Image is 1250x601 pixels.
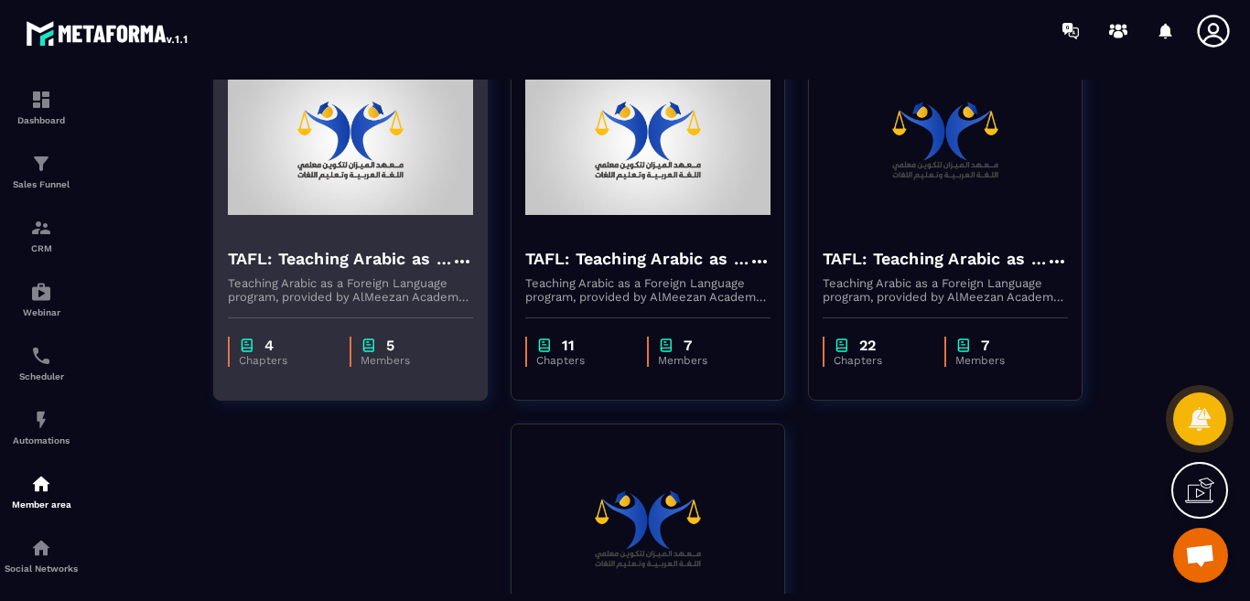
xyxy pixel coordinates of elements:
[30,281,52,303] img: automations
[834,337,850,354] img: chapter
[228,246,451,272] h4: TAFL: Teaching Arabic as a Foreign Language program - july
[30,473,52,495] img: automations
[361,354,455,367] p: Members
[5,243,78,253] p: CRM
[5,435,78,445] p: Automations
[5,139,78,203] a: formationformationSales Funnel
[859,337,876,354] p: 22
[834,354,927,367] p: Chapters
[536,337,553,354] img: chapter
[5,523,78,587] a: social-networksocial-networkSocial Networks
[30,89,52,111] img: formation
[658,337,674,354] img: chapter
[5,499,78,510] p: Member area
[239,354,332,367] p: Chapters
[30,153,52,175] img: formation
[30,537,52,559] img: social-network
[5,563,78,574] p: Social Networks
[1173,528,1228,583] a: Ouvrir le chat
[955,337,972,354] img: chapter
[658,354,752,367] p: Members
[5,395,78,459] a: automationsautomationsAutomations
[5,75,78,139] a: formationformationDashboard
[5,115,78,125] p: Dashboard
[30,217,52,239] img: formation
[228,49,473,232] img: formation-background
[30,345,52,367] img: scheduler
[361,337,377,354] img: chapter
[823,276,1068,304] p: Teaching Arabic as a Foreign Language program, provided by AlMeezan Academy in the [GEOGRAPHIC_DATA]
[5,179,78,189] p: Sales Funnel
[562,337,575,354] p: 11
[823,49,1068,232] img: formation-background
[213,35,511,424] a: formation-backgroundTAFL: Teaching Arabic as a Foreign Language program - julyTeaching Arabic as ...
[684,337,692,354] p: 7
[5,307,78,317] p: Webinar
[525,246,749,272] h4: TAFL: Teaching Arabic as a Foreign Language program - June
[5,331,78,395] a: schedulerschedulerScheduler
[955,354,1050,367] p: Members
[808,35,1105,424] a: formation-backgroundTAFL: Teaching Arabic as a Foreign Language programTeaching Arabic as a Forei...
[5,203,78,267] a: formationformationCRM
[386,337,394,354] p: 5
[5,371,78,381] p: Scheduler
[239,337,255,354] img: chapter
[5,267,78,331] a: automationsautomationsWebinar
[981,337,989,354] p: 7
[26,16,190,49] img: logo
[536,354,630,367] p: Chapters
[5,459,78,523] a: automationsautomationsMember area
[525,276,770,304] p: Teaching Arabic as a Foreign Language program, provided by AlMeezan Academy in the [GEOGRAPHIC_DATA]
[228,276,473,304] p: Teaching Arabic as a Foreign Language program, provided by AlMeezan Academy in the [GEOGRAPHIC_DATA]
[823,246,1046,272] h4: TAFL: Teaching Arabic as a Foreign Language program
[264,337,274,354] p: 4
[525,49,770,232] img: formation-background
[30,409,52,431] img: automations
[511,35,808,424] a: formation-backgroundTAFL: Teaching Arabic as a Foreign Language program - JuneTeaching Arabic as ...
